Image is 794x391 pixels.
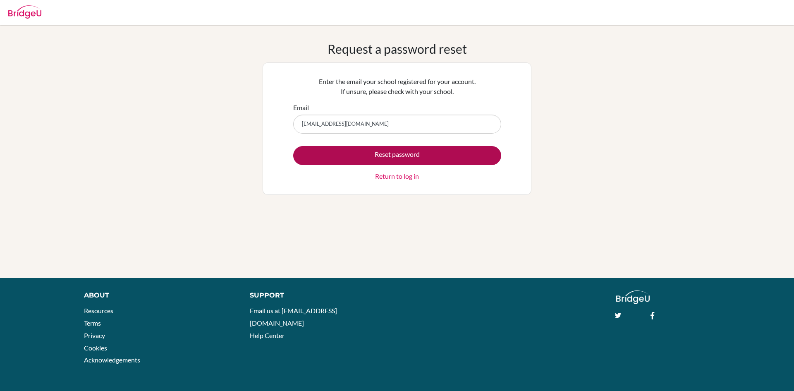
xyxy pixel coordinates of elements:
[84,331,105,339] a: Privacy
[84,319,101,327] a: Terms
[84,356,140,364] a: Acknowledgements
[293,146,501,165] button: Reset password
[84,290,231,300] div: About
[8,5,41,19] img: Bridge-U
[84,307,113,314] a: Resources
[293,103,309,113] label: Email
[84,344,107,352] a: Cookies
[250,290,387,300] div: Support
[328,41,467,56] h1: Request a password reset
[375,171,419,181] a: Return to log in
[293,77,501,96] p: Enter the email your school registered for your account. If unsure, please check with your school.
[616,290,650,304] img: logo_white@2x-f4f0deed5e89b7ecb1c2cc34c3e3d731f90f0f143d5ea2071677605dd97b5244.png
[250,331,285,339] a: Help Center
[250,307,337,327] a: Email us at [EMAIL_ADDRESS][DOMAIN_NAME]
